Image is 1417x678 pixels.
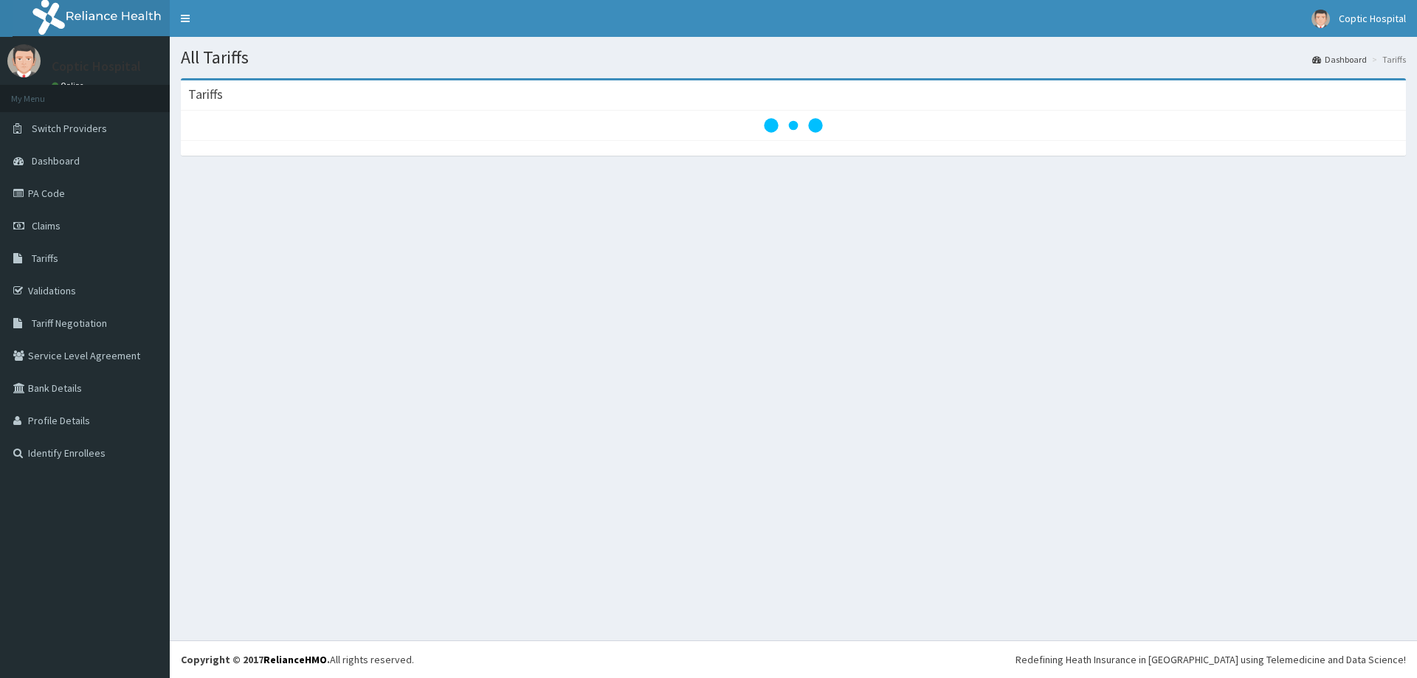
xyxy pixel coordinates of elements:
[52,80,87,91] a: Online
[32,316,107,330] span: Tariff Negotiation
[1312,53,1367,66] a: Dashboard
[32,122,107,135] span: Switch Providers
[1339,12,1406,25] span: Coptic Hospital
[52,60,141,73] p: Coptic Hospital
[263,653,327,666] a: RelianceHMO
[1311,10,1330,28] img: User Image
[32,252,58,265] span: Tariffs
[1368,53,1406,66] li: Tariffs
[32,219,61,232] span: Claims
[7,44,41,77] img: User Image
[32,154,80,167] span: Dashboard
[1016,652,1406,667] div: Redefining Heath Insurance in [GEOGRAPHIC_DATA] using Telemedicine and Data Science!
[181,653,330,666] strong: Copyright © 2017 .
[188,88,223,101] h3: Tariffs
[170,640,1417,678] footer: All rights reserved.
[181,48,1406,67] h1: All Tariffs
[764,96,823,155] svg: audio-loading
